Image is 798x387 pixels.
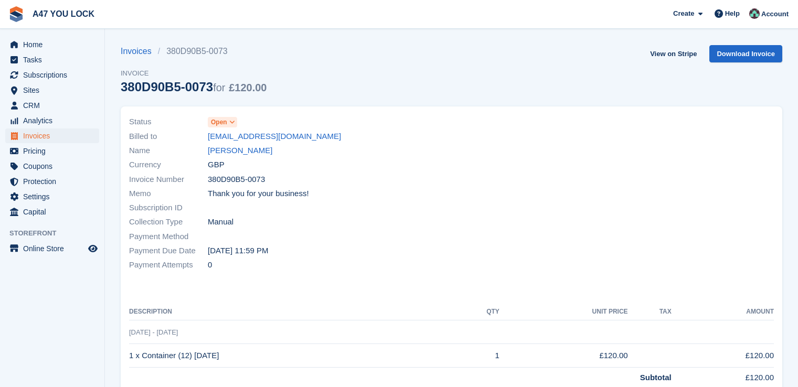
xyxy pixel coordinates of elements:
[5,189,99,204] a: menu
[5,83,99,98] a: menu
[213,82,225,93] span: for
[28,5,99,23] a: A47 YOU LOCK
[23,113,86,128] span: Analytics
[129,174,208,186] span: Invoice Number
[5,128,99,143] a: menu
[453,304,499,320] th: QTY
[208,174,265,186] span: 380D90B5-0073
[709,45,782,62] a: Download Invoice
[673,8,694,19] span: Create
[129,344,453,368] td: 1 x Container (12) [DATE]
[23,189,86,204] span: Settings
[640,373,672,382] strong: Subtotal
[5,144,99,158] a: menu
[129,188,208,200] span: Memo
[23,128,86,143] span: Invoices
[628,304,672,320] th: Tax
[453,344,499,368] td: 1
[23,241,86,256] span: Online Store
[9,228,104,239] span: Storefront
[749,8,760,19] img: Lisa Alston
[499,304,628,320] th: Unit Price
[23,98,86,113] span: CRM
[5,37,99,52] a: menu
[208,188,309,200] span: Thank you for your business!
[208,259,212,271] span: 0
[5,241,99,256] a: menu
[23,205,86,219] span: Capital
[646,45,701,62] a: View on Stripe
[5,52,99,67] a: menu
[672,344,774,368] td: £120.00
[5,68,99,82] a: menu
[87,242,99,255] a: Preview store
[23,159,86,174] span: Coupons
[208,159,225,171] span: GBP
[208,131,341,143] a: [EMAIL_ADDRESS][DOMAIN_NAME]
[129,116,208,128] span: Status
[5,205,99,219] a: menu
[208,216,233,228] span: Manual
[129,245,208,257] span: Payment Due Date
[672,304,774,320] th: Amount
[761,9,789,19] span: Account
[129,131,208,143] span: Billed to
[208,245,269,257] time: 2025-08-13 22:59:59 UTC
[229,82,267,93] span: £120.00
[211,117,227,127] span: Open
[129,202,208,214] span: Subscription ID
[23,68,86,82] span: Subscriptions
[129,159,208,171] span: Currency
[208,116,237,128] a: Open
[121,68,267,79] span: Invoice
[23,174,86,189] span: Protection
[208,145,272,157] a: [PERSON_NAME]
[5,98,99,113] a: menu
[129,328,178,336] span: [DATE] - [DATE]
[725,8,740,19] span: Help
[129,216,208,228] span: Collection Type
[23,52,86,67] span: Tasks
[129,259,208,271] span: Payment Attempts
[8,6,24,22] img: stora-icon-8386f47178a22dfd0bd8f6a31ec36ba5ce8667c1dd55bd0f319d3a0aa187defe.svg
[5,113,99,128] a: menu
[121,45,158,58] a: Invoices
[23,37,86,52] span: Home
[5,174,99,189] a: menu
[672,367,774,383] td: £120.00
[23,83,86,98] span: Sites
[129,304,453,320] th: Description
[129,145,208,157] span: Name
[121,45,267,58] nav: breadcrumbs
[5,159,99,174] a: menu
[499,344,628,368] td: £120.00
[121,80,267,94] div: 380D90B5-0073
[23,144,86,158] span: Pricing
[129,231,208,243] span: Payment Method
